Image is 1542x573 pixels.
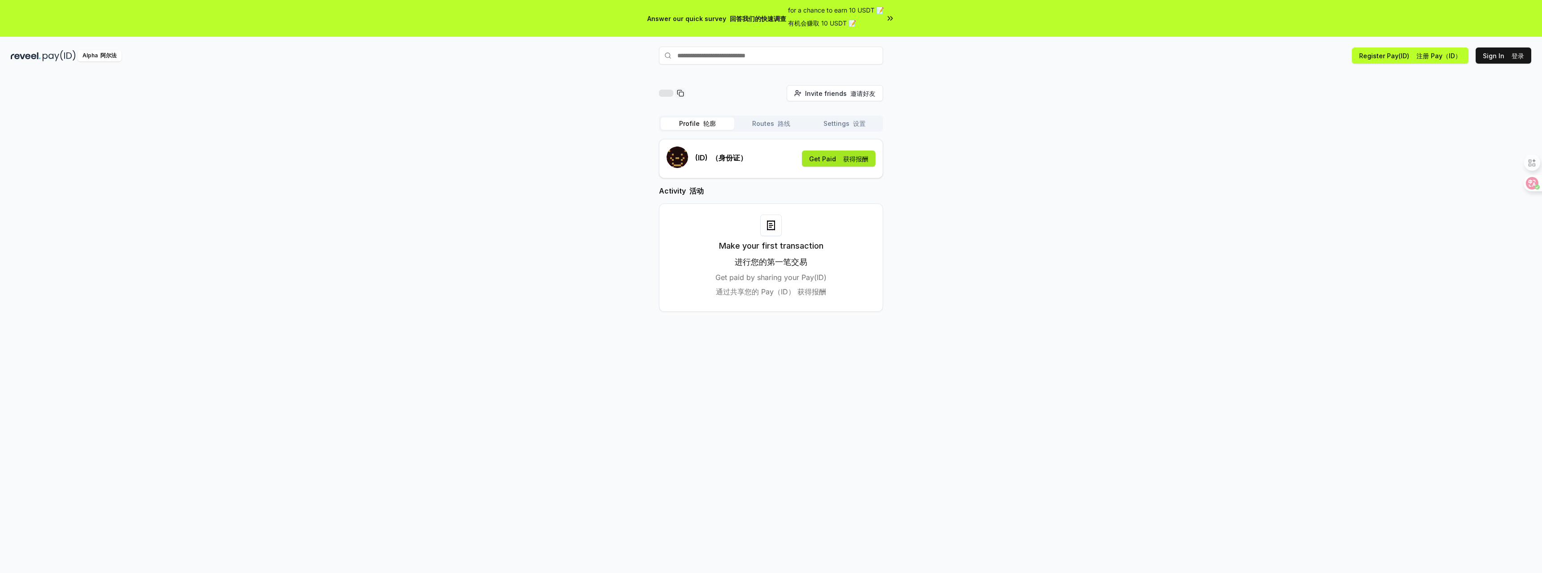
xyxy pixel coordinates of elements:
span: for a chance to earn 10 USDT 📝 [788,5,884,31]
font: 注册 Pay（ID） [1416,52,1461,60]
span: Answer our quick survey [647,14,786,23]
font: 路线 [778,120,790,127]
img: pay_id [43,50,76,61]
font: 进行您的第一笔交易 [735,257,807,267]
button: Register Pay(ID) 注册 Pay（ID） [1352,47,1468,64]
button: Routes [734,117,808,130]
font: 设置 [853,120,866,127]
span: Invite friends [805,89,875,98]
button: Settings [808,117,881,130]
font: 登录 [1512,52,1524,60]
font: 活动 [689,186,704,195]
img: reveel_dark [11,50,41,61]
p: Get paid by sharing your Pay(ID) [715,272,827,301]
font: 轮廓 [703,120,716,127]
h2: Activity [659,185,883,196]
h3: Make your first transaction [719,240,823,272]
font: 阿尔法 [100,52,117,59]
font: 通过共享您的 Pay（ID） 获得报酬 [716,287,826,296]
font: 有机会赚取 10 USDT 📝 [788,19,856,27]
font: 获得报酬 [843,155,868,163]
button: Get Paid 获得报酬 [802,151,875,167]
font: 邀请好友 [850,90,875,97]
button: Invite friends 邀请好友 [787,85,883,101]
font: （身份证） [711,153,747,162]
font: 回答我们的快速调查 [730,15,786,22]
button: Sign In 登录 [1476,47,1531,64]
div: Alpha [78,50,121,61]
p: (ID) [695,152,747,163]
button: Profile [661,117,734,130]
